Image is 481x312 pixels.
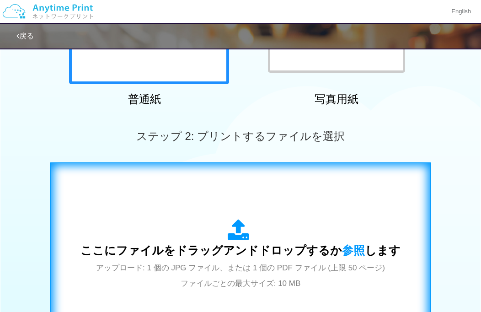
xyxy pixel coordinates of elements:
span: ここにファイルをドラッグアンドドロップするか します [80,244,401,257]
a: 戻る [16,32,34,40]
span: アップロード: 1 個の JPG ファイル、または 1 個の PDF ファイル (上限 50 ページ) ファイルごとの最大サイズ: 10 MB [96,264,385,288]
span: 参照 [342,244,365,257]
span: ステップ 2: プリントするファイルを選択 [136,130,345,142]
h2: 写真用紙 [257,93,417,105]
h2: 普通紙 [64,93,224,105]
